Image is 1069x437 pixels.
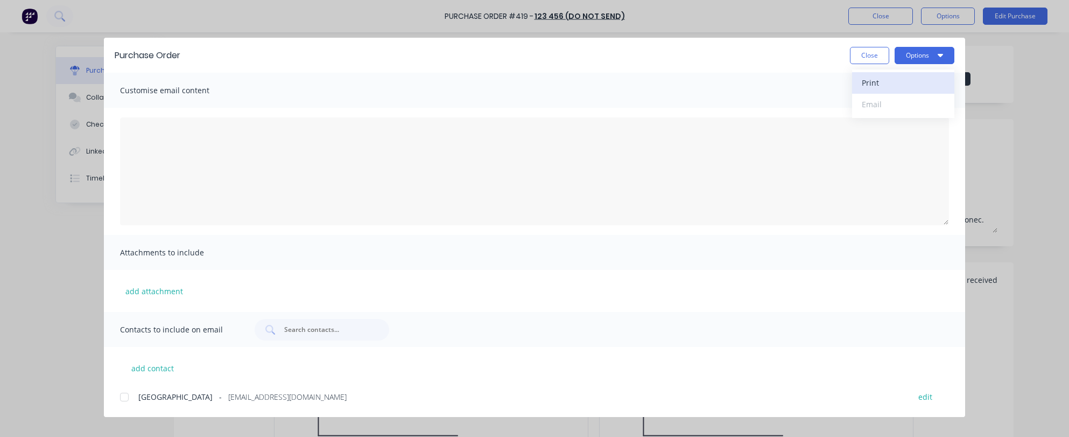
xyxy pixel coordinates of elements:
[219,391,222,403] span: -
[120,83,238,98] span: Customise email content
[120,360,185,376] button: add contact
[138,391,213,403] span: [GEOGRAPHIC_DATA]
[862,96,945,112] div: Email
[115,49,180,62] div: Purchase Order
[120,322,238,337] span: Contacts to include on email
[850,47,889,64] button: Close
[228,391,347,403] span: [EMAIL_ADDRESS][DOMAIN_NAME]
[283,324,372,335] input: Search contacts...
[120,245,238,260] span: Attachments to include
[120,283,188,299] button: add attachment
[862,75,945,91] div: Print
[895,47,954,64] button: Options
[912,389,939,404] button: edit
